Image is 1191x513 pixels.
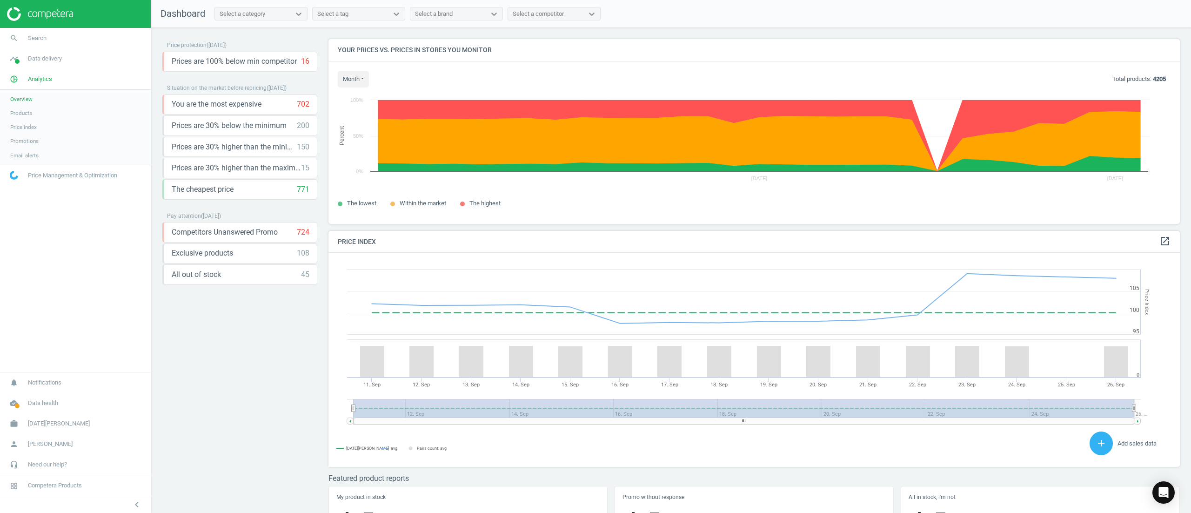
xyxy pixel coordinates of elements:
i: pie_chart_outlined [5,70,23,88]
div: Open Intercom Messenger [1152,481,1175,504]
span: Prices are 30% higher than the minimum [172,142,297,152]
span: Competitors Unanswered Promo [172,227,278,237]
span: The lowest [347,200,376,207]
tspan: 26. Sep [1107,382,1124,388]
text: 0% [356,169,363,174]
a: open_in_new [1159,236,1171,248]
tspan: 25. Sep [1058,382,1075,388]
p: Total products: [1112,75,1166,83]
div: 724 [297,227,309,237]
span: Overview [10,95,33,103]
button: chevron_left [125,499,148,511]
tspan: 24. Sep [1008,382,1025,388]
div: 45 [301,270,309,280]
span: Prices are 30% higher than the maximal [172,163,301,173]
span: Dashboard [161,8,205,19]
span: Email alerts [10,152,39,159]
div: Select a category [220,10,265,18]
i: work [5,415,23,432]
div: Select a competitor [513,10,564,18]
span: Search [28,34,47,42]
tspan: 17. Sep [661,382,678,388]
text: 100 [1130,307,1139,313]
span: Data health [28,399,58,407]
i: timeline [5,50,23,67]
h5: My product in stock [336,494,599,500]
tspan: 22. Sep [909,382,926,388]
div: 702 [297,99,309,109]
i: add [1096,438,1107,449]
tspan: [DATE] [1107,175,1124,181]
i: search [5,29,23,47]
span: Analytics [28,75,52,83]
span: Prices are 100% below min competitor [172,56,297,67]
h5: Promo without response [622,494,885,500]
tspan: 16. Sep [611,382,629,388]
div: Select a tag [317,10,348,18]
b: 4205 [1153,75,1166,82]
span: Situation on the market before repricing [167,85,267,91]
span: The cheapest price [172,184,234,195]
span: Within the market [400,200,446,207]
span: Prices are 30% below the minimum [172,121,287,131]
img: ajHJNr6hYgQAAAAASUVORK5CYII= [7,7,73,21]
i: person [5,435,23,453]
tspan: 15. Sep [562,382,579,388]
text: 95 [1133,328,1139,335]
span: Price Management & Optimization [28,171,117,180]
tspan: avg [391,446,397,451]
i: notifications [5,374,23,391]
div: 771 [297,184,309,195]
button: add [1090,432,1113,455]
span: Price index [10,123,37,131]
tspan: 11. Sep [363,382,381,388]
div: Select a brand [415,10,453,18]
span: Products [10,109,32,117]
tspan: 23. Sep [958,382,976,388]
div: 15 [301,163,309,173]
text: 50% [353,133,363,139]
i: cloud_done [5,394,23,412]
img: wGWNvw8QSZomAAAAABJRU5ErkJggg== [10,171,18,180]
h3: Featured product reports [328,474,1180,483]
tspan: [DATE][PERSON_NAME] [346,446,389,451]
span: ( [DATE] ) [201,213,221,219]
div: 150 [297,142,309,152]
span: Exclusive products [172,248,233,258]
span: Data delivery [28,54,62,63]
h4: Your prices vs. prices in stores you monitor [328,39,1180,61]
span: You are the most expensive [172,99,261,109]
text: 0 [1137,372,1139,378]
tspan: 14. Sep [512,382,529,388]
tspan: Price Index [1144,289,1150,315]
tspan: 26. … [1136,411,1147,417]
i: headset_mic [5,456,23,473]
text: 105 [1130,285,1139,291]
tspan: 12. Sep [413,382,430,388]
span: Price protection [167,42,207,48]
span: Pay attention [167,213,201,219]
div: 200 [297,121,309,131]
tspan: Percent [339,126,345,145]
h5: All in stock, i'm not [909,494,1171,500]
span: Promotions [10,137,39,145]
tspan: 21. Sep [859,382,877,388]
tspan: 18. Sep [710,382,728,388]
span: Notifications [28,378,61,387]
span: Add sales data [1117,440,1157,447]
tspan: Pairs count: avg [417,446,447,451]
div: 108 [297,248,309,258]
span: All out of stock [172,270,221,280]
span: Need our help? [28,460,67,469]
button: month [338,71,369,88]
span: The highest [469,200,501,207]
span: [DATE][PERSON_NAME] [28,419,90,428]
tspan: 19. Sep [760,382,777,388]
text: 100% [350,97,363,103]
span: [PERSON_NAME] [28,440,73,448]
span: ( [DATE] ) [267,85,287,91]
tspan: 13. Sep [462,382,480,388]
span: ( [DATE] ) [207,42,227,48]
div: 16 [301,56,309,67]
tspan: 20. Sep [810,382,827,388]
